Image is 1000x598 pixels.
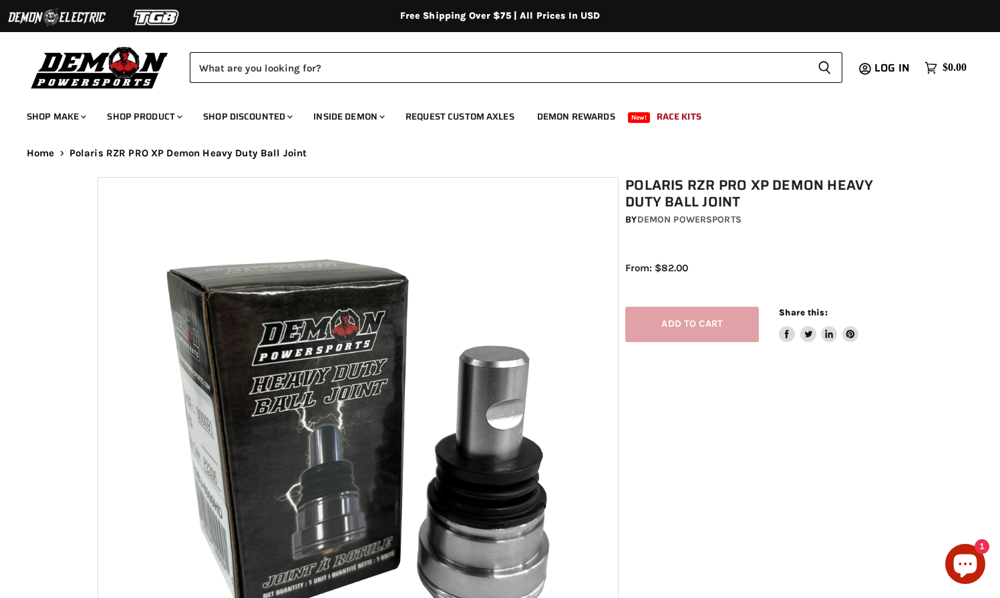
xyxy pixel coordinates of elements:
[874,59,910,76] span: Log in
[7,5,107,30] img: Demon Electric Logo 2
[625,177,909,210] h1: Polaris RZR PRO XP Demon Heavy Duty Ball Joint
[918,58,973,78] a: $0.00
[27,148,55,159] a: Home
[628,112,651,123] span: New!
[17,98,963,130] ul: Main menu
[193,103,301,130] a: Shop Discounted
[107,5,207,30] img: TGB Logo 2
[97,103,190,130] a: Shop Product
[779,307,827,317] span: Share this:
[943,61,967,74] span: $0.00
[779,307,858,342] aside: Share this:
[303,103,393,130] a: Inside Demon
[527,103,625,130] a: Demon Rewards
[868,62,918,74] a: Log in
[395,103,524,130] a: Request Custom Axles
[69,148,307,159] span: Polaris RZR PRO XP Demon Heavy Duty Ball Joint
[17,103,94,130] a: Shop Make
[625,262,688,274] span: From: $82.00
[647,103,711,130] a: Race Kits
[637,214,741,225] a: Demon Powersports
[941,544,989,587] inbox-online-store-chat: Shopify online store chat
[27,43,173,91] img: Demon Powersports
[625,212,909,227] div: by
[190,52,807,83] input: Search
[807,52,842,83] button: Search
[190,52,842,83] form: Product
